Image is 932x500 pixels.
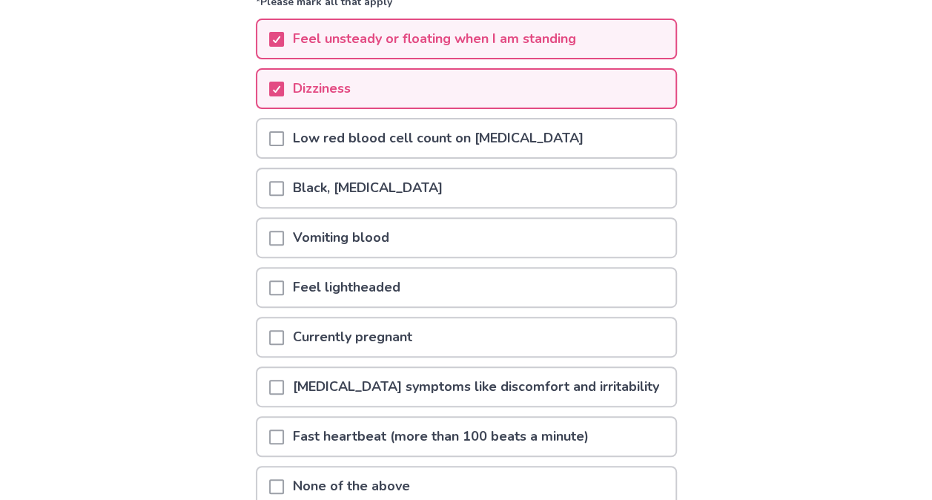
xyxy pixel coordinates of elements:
p: Feel unsteady or floating when I am standing [284,20,585,58]
p: Low red blood cell count on [MEDICAL_DATA] [284,119,592,157]
p: Vomiting blood [284,219,398,257]
p: Feel lightheaded [284,269,409,306]
p: [MEDICAL_DATA] symptoms like discomfort and irritability [284,368,668,406]
p: Currently pregnant [284,318,421,356]
p: Black, [MEDICAL_DATA] [284,169,452,207]
p: Fast heartbeat (more than 100 beats a minute) [284,418,598,455]
p: Dizziness [284,70,360,108]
